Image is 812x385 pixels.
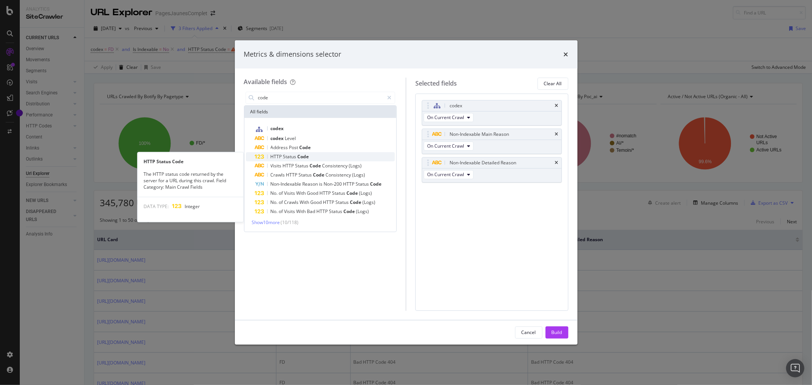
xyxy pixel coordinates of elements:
div: times [555,132,558,137]
span: Consistency [322,162,349,169]
span: Visits [271,162,283,169]
div: times [555,161,558,165]
div: codex [450,102,462,110]
span: Status [283,153,298,160]
span: codex [271,135,285,142]
span: HTTP [317,208,329,215]
span: Crawls [271,172,286,178]
span: HTTP [343,181,356,187]
span: Non-200 [324,181,343,187]
span: Bad [307,208,317,215]
span: No. [271,208,279,215]
span: (Logs) [356,208,369,215]
span: Status [356,181,370,187]
div: Metrics & dimensions selector [244,49,341,59]
span: Level [285,135,296,142]
span: Code [344,208,356,215]
span: On Current Crawl [427,143,464,149]
span: Code [300,144,311,151]
button: Build [546,326,568,339]
span: Good [307,190,320,196]
span: On Current Crawl [427,114,464,121]
span: Code [370,181,382,187]
button: On Current Crawl [424,113,474,122]
span: (Logs) [353,172,365,178]
span: Visits [284,190,297,196]
div: Non-Indexable Main ReasontimesOn Current Crawl [422,129,562,154]
span: Status [332,190,347,196]
span: Good [311,199,323,205]
div: All fields [244,106,397,118]
span: Reason [303,181,319,187]
span: HTTP [286,172,299,178]
div: Clear All [544,80,562,87]
span: Code [350,199,363,205]
div: times [555,103,558,108]
input: Search by field name [257,92,384,103]
div: HTTP Status Code [137,158,243,165]
span: No. [271,190,279,196]
span: Code [347,190,359,196]
span: of [279,208,284,215]
span: of [279,190,284,196]
span: No. [271,199,279,205]
div: Cancel [522,329,536,336]
div: Selected fields [415,79,457,88]
span: With [297,208,307,215]
span: Post [289,144,300,151]
div: times [564,49,568,59]
div: Open Intercom Messenger [786,359,804,377]
button: Cancel [515,326,542,339]
span: HTTP [271,153,283,160]
span: HTTP [283,162,295,169]
div: codextimesOn Current Crawl [422,100,562,126]
span: ( 10 / 118 ) [281,219,299,226]
span: Code [310,162,322,169]
div: Non-Indexable Main Reason [450,130,509,138]
span: of [279,199,284,205]
div: modal [235,40,577,345]
span: (Logs) [349,162,362,169]
span: With [300,199,311,205]
span: HTTP [323,199,336,205]
span: Code [313,172,326,178]
span: On Current Crawl [427,171,464,178]
span: is [319,181,324,187]
span: Status [295,162,310,169]
span: Show 10 more [252,219,280,226]
button: On Current Crawl [424,142,474,151]
button: Clear All [538,78,568,90]
span: Status [336,199,350,205]
span: Address [271,144,289,151]
div: Available fields [244,78,287,86]
span: codex [271,125,284,132]
span: Visits [284,208,297,215]
span: Code [298,153,309,160]
span: HTTP [320,190,332,196]
div: Non-Indexable Detailed ReasontimesOn Current Crawl [422,157,562,183]
span: Non-Indexable [271,181,303,187]
span: (Logs) [363,199,376,205]
span: Status [299,172,313,178]
span: Crawls [284,199,300,205]
span: Status [329,208,344,215]
div: Build [552,329,562,336]
div: The HTTP status code returned by the server for a URL during this crawl. Field Category: Main Cra... [137,171,243,190]
span: (Logs) [359,190,372,196]
span: With [297,190,307,196]
div: Non-Indexable Detailed Reason [450,159,516,167]
span: Consistency [326,172,353,178]
button: On Current Crawl [424,170,474,179]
